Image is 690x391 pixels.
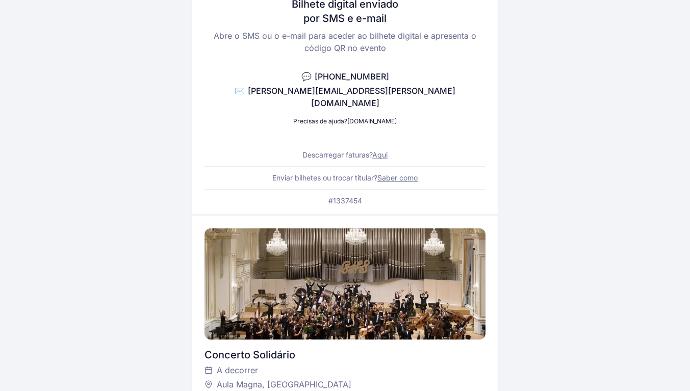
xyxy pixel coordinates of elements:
[205,348,485,362] div: Concerto Solidário
[302,150,388,160] p: Descarregar faturas?
[377,173,418,182] a: Saber como
[217,364,258,376] span: A decorrer
[315,71,389,82] span: [PHONE_NUMBER]
[372,150,388,159] a: Aqui
[347,117,397,125] a: [DOMAIN_NAME]
[328,196,362,206] p: #1337454
[217,378,351,390] span: Aula Magna, [GEOGRAPHIC_DATA]
[301,71,312,82] span: 💬
[293,117,347,125] span: Precisas de ajuda?
[303,11,387,25] h3: por SMS e e-mail
[248,86,455,108] span: [PERSON_NAME][EMAIL_ADDRESS][PERSON_NAME][DOMAIN_NAME]
[205,30,485,54] p: Abre o SMS ou o e-mail para aceder ao bilhete digital e apresenta o código QR no evento
[272,173,418,183] p: Enviar bilhetes ou trocar titular?
[235,86,245,96] span: ✉️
